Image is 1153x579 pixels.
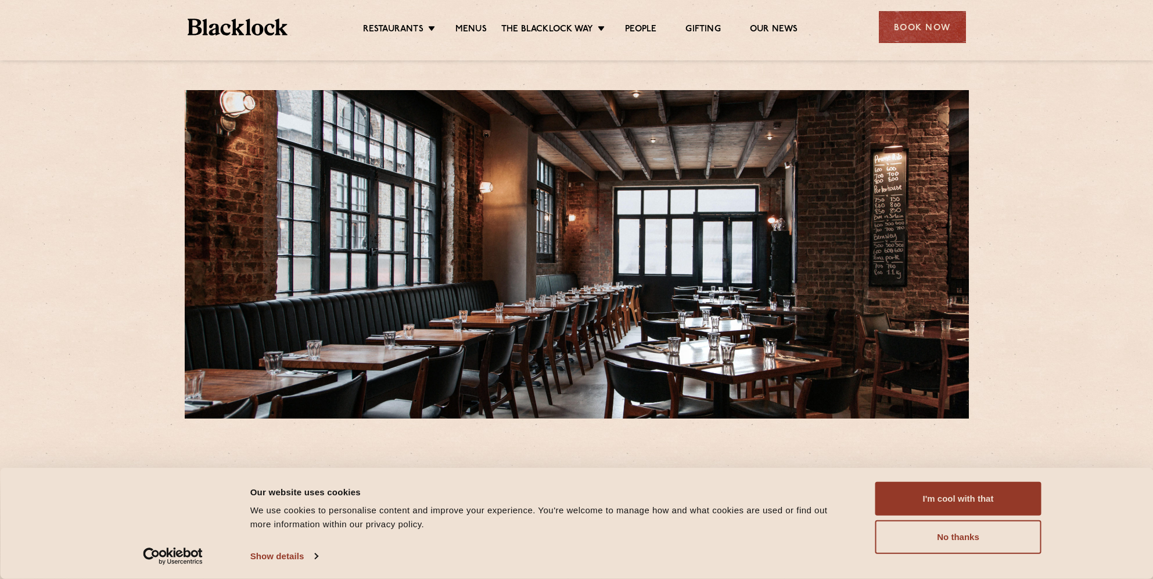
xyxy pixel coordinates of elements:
[750,24,798,37] a: Our News
[122,548,224,565] a: Usercentrics Cookiebot - opens in a new window
[250,503,849,531] div: We use cookies to personalise content and improve your experience. You're welcome to manage how a...
[875,520,1041,554] button: No thanks
[625,24,656,37] a: People
[250,485,849,499] div: Our website uses cookies
[501,24,593,37] a: The Blacklock Way
[250,548,318,565] a: Show details
[879,11,966,43] div: Book Now
[685,24,720,37] a: Gifting
[363,24,423,37] a: Restaurants
[875,482,1041,516] button: I'm cool with that
[455,24,487,37] a: Menus
[188,19,288,35] img: BL_Textured_Logo-footer-cropped.svg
